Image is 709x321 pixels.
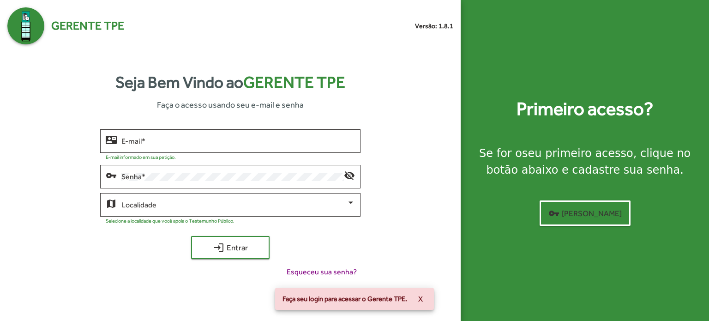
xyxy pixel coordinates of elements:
[522,147,633,160] strong: seu primeiro acesso
[106,170,117,181] mat-icon: vpn_key
[157,98,304,111] span: Faça o acesso usando seu e-mail e senha
[548,205,622,222] span: [PERSON_NAME]
[213,242,224,253] mat-icon: login
[548,208,559,219] mat-icon: vpn_key
[540,200,631,226] button: [PERSON_NAME]
[472,145,698,178] div: Se for o , clique no botão abaixo e cadastre sua senha.
[7,7,44,44] img: Logo Gerente
[106,154,176,160] mat-hint: E-mail informado em sua petição.
[282,294,407,303] span: Faça seu login para acessar o Gerente TPE.
[243,73,345,91] span: Gerente TPE
[287,266,357,278] span: Esqueceu sua senha?
[415,21,453,31] small: Versão: 1.8.1
[199,239,261,256] span: Entrar
[106,134,117,145] mat-icon: contact_mail
[51,17,124,35] span: Gerente TPE
[411,291,430,307] button: X
[106,198,117,209] mat-icon: map
[418,291,423,307] span: X
[106,218,234,224] mat-hint: Selecione a localidade que você apoia o Testemunho Público.
[115,70,345,95] strong: Seja Bem Vindo ao
[344,170,355,181] mat-icon: visibility_off
[517,95,653,123] strong: Primeiro acesso?
[191,236,270,259] button: Entrar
